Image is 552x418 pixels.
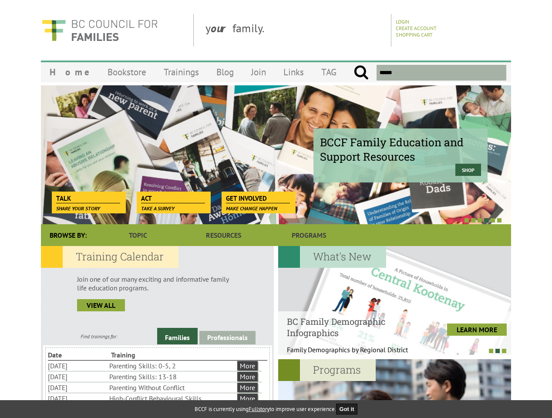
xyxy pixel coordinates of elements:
[313,62,345,82] a: TAG
[237,383,258,392] a: More
[77,275,238,292] p: Join one of our many exciting and informative family life education programs.
[95,224,181,246] a: Topic
[222,192,294,204] a: Get Involved Make change happen
[99,62,155,82] a: Bookstore
[48,393,108,404] li: [DATE]
[353,65,369,81] input: Submit
[320,135,481,164] span: BCCF Family Education and Support Resources
[266,224,352,246] a: Programs
[41,333,157,340] div: Find trainings for:
[41,246,178,268] h2: Training Calendar
[237,361,258,371] a: More
[157,328,198,344] a: Families
[77,299,125,311] a: view all
[109,361,236,371] li: Parenting Skills: 0-5, 2
[287,316,417,338] h4: BC Family Demographic Infographics
[287,345,417,363] p: Family Demographics by Regional District Th...
[141,205,175,212] span: Take a survey
[41,14,158,47] img: BC Council for FAMILIES
[48,350,109,360] li: Date
[141,194,205,203] span: Act
[48,382,108,393] li: [DATE]
[48,361,108,371] li: [DATE]
[237,372,258,381] a: More
[48,371,108,382] li: [DATE]
[109,371,236,382] li: Parenting Skills: 13-18
[242,62,275,82] a: Join
[111,350,172,360] li: Training
[41,224,95,246] div: Browse By:
[226,205,277,212] span: Make change happen
[41,62,99,82] a: Home
[211,21,232,35] strong: our
[278,359,376,381] h2: Programs
[109,393,236,404] li: High-Conflict Behavioural Skills
[396,25,437,31] a: Create Account
[109,382,236,393] li: Parenting Without Conflict
[199,14,391,47] div: y family.
[447,324,507,336] a: LEARN MORE
[249,405,269,413] a: Fullstory
[56,194,120,203] span: Talk
[278,246,386,268] h2: What's New
[396,18,409,25] a: Login
[208,62,242,82] a: Blog
[455,164,481,176] a: Shop
[52,192,125,204] a: Talk Share your story
[199,331,256,344] a: Professionals
[396,31,433,38] a: Shopping Cart
[181,224,266,246] a: Resources
[137,192,209,204] a: Act Take a survey
[56,205,100,212] span: Share your story
[336,404,358,415] button: Got it
[155,62,208,82] a: Trainings
[226,194,290,203] span: Get Involved
[237,394,258,403] a: More
[275,62,313,82] a: Links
